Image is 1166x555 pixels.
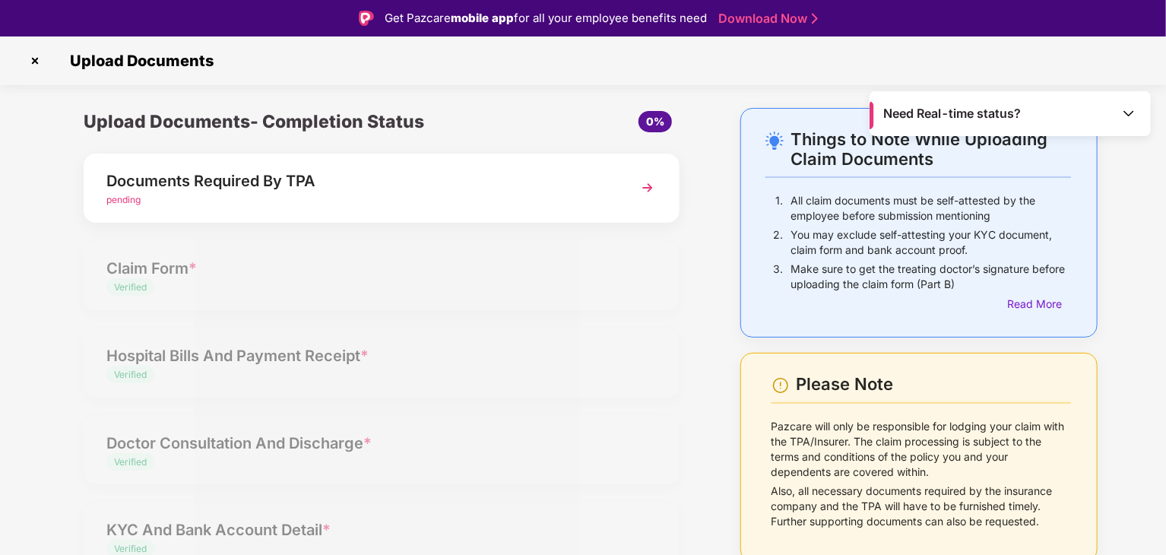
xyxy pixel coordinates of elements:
a: Download Now [718,11,813,27]
p: 2. [773,227,783,258]
p: Also, all necessary documents required by the insurance company and the TPA will have to be furni... [772,484,1071,529]
p: Pazcare will only be responsible for lodging your claim with the TPA/Insurer. The claim processin... [772,419,1071,480]
img: svg+xml;base64,PHN2ZyBpZD0iV2FybmluZ18tXzI0eDI0IiBkYXRhLW5hbWU9Ildhcm5pbmcgLSAyNHgyNCIgeG1sbnM9Im... [772,376,790,395]
img: Toggle Icon [1121,106,1136,121]
div: Upload Documents- Completion Status [84,108,480,135]
div: Please Note [797,374,1071,395]
div: Documents Required By TPA [106,169,610,193]
p: 3. [773,262,783,292]
span: pending [106,194,141,205]
span: Upload Documents [55,52,221,70]
img: Stroke [812,11,818,27]
span: Need Real-time status? [884,106,1022,122]
div: Get Pazcare for all your employee benefits need [385,9,707,27]
img: Logo [359,11,374,26]
strong: mobile app [451,11,514,25]
img: svg+xml;base64,PHN2ZyB4bWxucz0iaHR0cDovL3d3dy53My5vcmcvMjAwMC9zdmciIHdpZHRoPSIyNC4wOTMiIGhlaWdodD... [765,132,784,150]
div: Read More [1007,296,1071,312]
p: Make sure to get the treating doctor’s signature before uploading the claim form (Part B) [791,262,1071,292]
p: 1. [775,193,783,224]
p: All claim documents must be self-attested by the employee before submission mentioning [791,193,1071,224]
span: 0% [646,115,664,128]
img: svg+xml;base64,PHN2ZyBpZD0iTmV4dCIgeG1sbnM9Imh0dHA6Ly93d3cudzMub3JnLzIwMDAvc3ZnIiB3aWR0aD0iMzYiIG... [634,174,661,201]
img: svg+xml;base64,PHN2ZyBpZD0iQ3Jvc3MtMzJ4MzIiIHhtbG5zPSJodHRwOi8vd3d3LnczLm9yZy8yMDAwL3N2ZyIgd2lkdG... [23,49,47,73]
p: You may exclude self-attesting your KYC document, claim form and bank account proof. [791,227,1071,258]
div: Things to Note While Uploading Claim Documents [791,129,1071,169]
